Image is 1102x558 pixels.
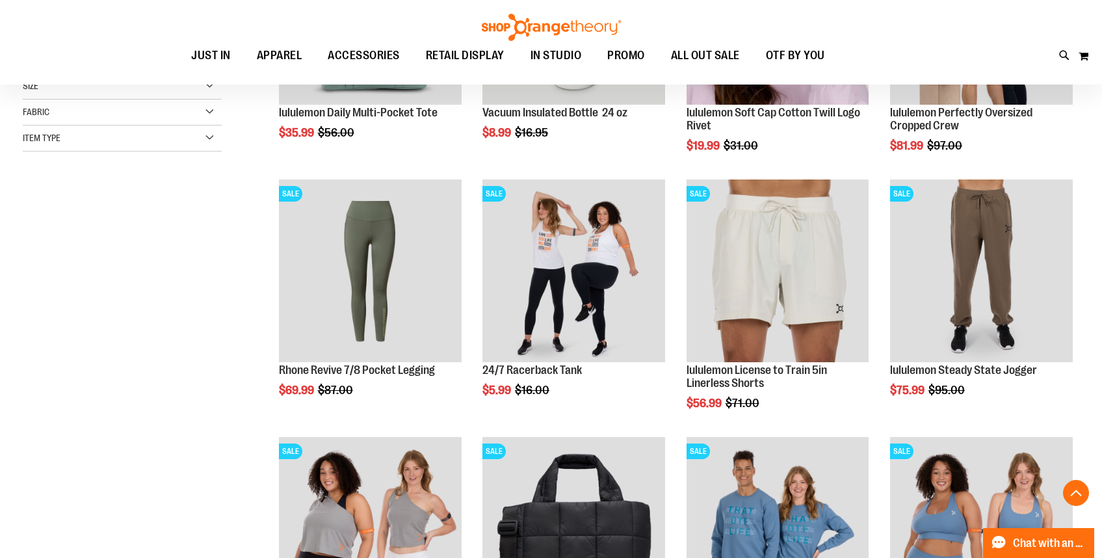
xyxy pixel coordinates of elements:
[426,41,505,70] span: RETAIL DISPLAY
[482,444,506,459] span: SALE
[890,186,913,202] span: SALE
[687,179,869,362] img: lululemon License to Train 5in Linerless Shorts
[23,133,60,143] span: Item Type
[607,41,645,70] span: PROMO
[884,173,1079,430] div: product
[687,397,724,410] span: $56.99
[279,444,302,459] span: SALE
[890,139,925,152] span: $81.99
[191,41,231,70] span: JUST IN
[318,384,355,397] span: $87.00
[482,106,627,119] a: Vacuum Insulated Bottle 24 oz
[687,364,827,390] a: lululemon License to Train 5in Linerless Shorts
[531,41,582,70] span: IN STUDIO
[890,364,1037,377] a: lululemon Steady State Jogger
[279,186,302,202] span: SALE
[482,384,513,397] span: $5.99
[476,173,672,430] div: product
[23,107,49,117] span: Fabric
[482,186,506,202] span: SALE
[687,179,869,364] a: lululemon License to Train 5in Linerless ShortsSALE
[726,397,761,410] span: $71.00
[1063,480,1089,506] button: Back To Top
[766,41,825,70] span: OTF BY YOU
[890,179,1073,362] img: lululemon Steady State Jogger
[515,384,551,397] span: $16.00
[890,179,1073,364] a: lululemon Steady State JoggerSALE
[318,126,356,139] span: $56.00
[927,139,964,152] span: $97.00
[687,139,722,152] span: $19.99
[480,14,623,41] img: Shop Orangetheory
[482,179,665,362] img: 24/7 Racerback Tank
[482,179,665,364] a: 24/7 Racerback TankSALE
[279,106,438,119] a: lululemon Daily Multi-Pocket Tote
[515,126,550,139] span: $16.95
[680,173,876,443] div: product
[687,444,710,459] span: SALE
[687,106,860,132] a: lululemon Soft Cap Cotton Twill Logo Rivet
[1013,537,1086,550] span: Chat with an Expert
[23,81,38,91] span: Size
[272,173,468,430] div: product
[983,528,1095,558] button: Chat with an Expert
[724,139,760,152] span: $31.00
[890,444,913,459] span: SALE
[890,106,1032,132] a: lululemon Perfectly Oversized Cropped Crew
[687,186,710,202] span: SALE
[928,384,967,397] span: $95.00
[890,384,926,397] span: $75.99
[279,364,435,377] a: Rhone Revive 7/8 Pocket Legging
[279,384,316,397] span: $69.99
[482,126,513,139] span: $8.99
[328,41,400,70] span: ACCESSORIES
[671,41,740,70] span: ALL OUT SALE
[279,179,462,362] img: Rhone Revive 7/8 Pocket Legging
[257,41,302,70] span: APPAREL
[482,364,582,377] a: 24/7 Racerback Tank
[279,126,316,139] span: $35.99
[279,179,462,364] a: Rhone Revive 7/8 Pocket LeggingSALE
